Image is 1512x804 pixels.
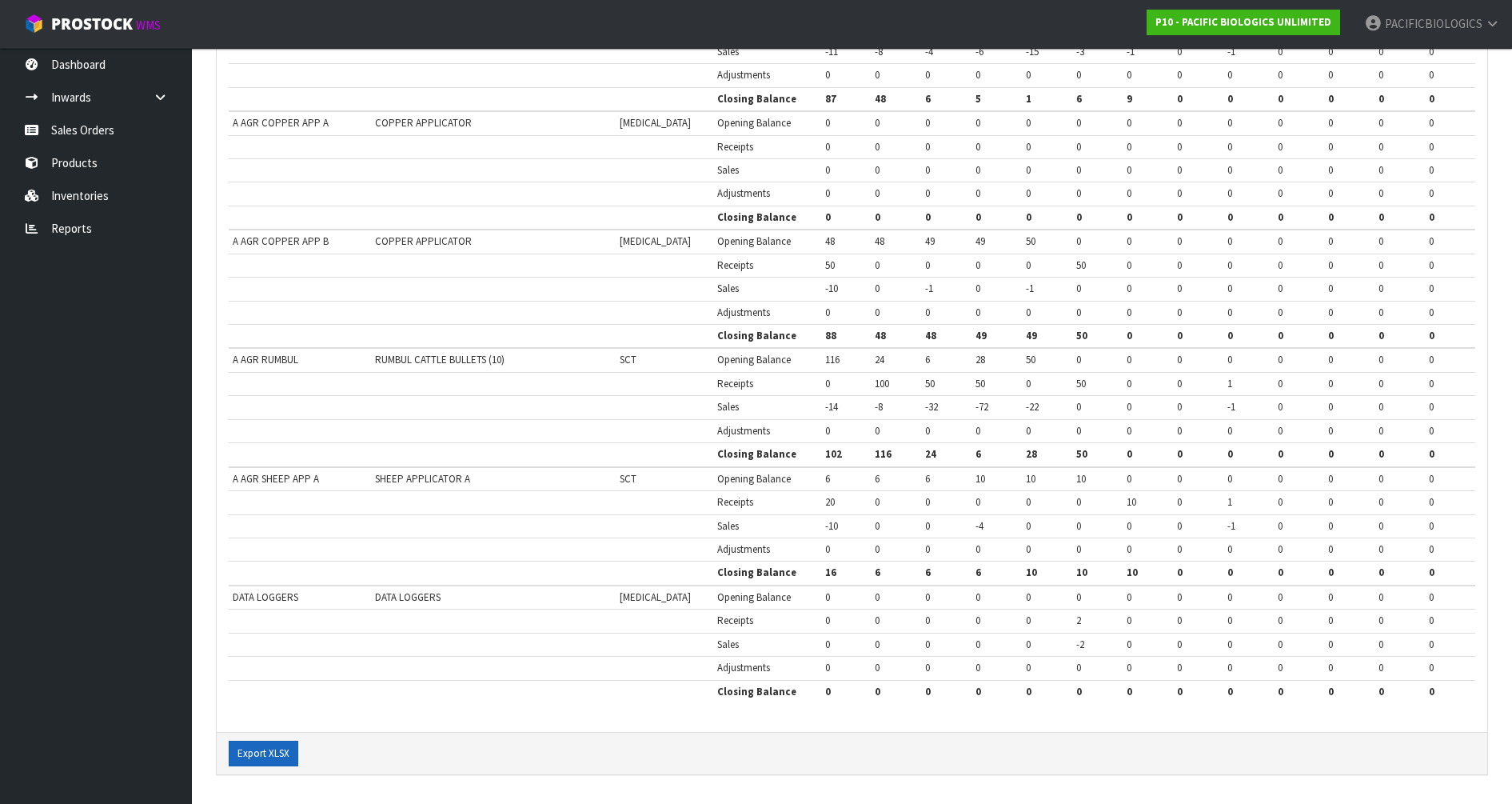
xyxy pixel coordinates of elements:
[1328,377,1333,390] span: 0
[1429,306,1434,319] span: 0
[1227,329,1233,342] span: 0
[1278,400,1283,414] span: 0
[1026,306,1031,319] span: 0
[1227,92,1233,106] span: 0
[975,377,985,390] span: 50
[1278,163,1283,177] span: 0
[1127,472,1131,486] span: 0
[875,92,886,106] span: 48
[1278,353,1283,366] span: 0
[1026,210,1031,224] span: 0
[1378,377,1383,390] span: 0
[713,396,821,419] td: Sales
[1328,116,1333,130] span: 0
[1076,45,1084,58] span: -3
[1177,186,1182,200] span: 0
[925,210,931,224] span: 0
[975,495,980,509] span: 0
[975,234,985,248] span: 49
[1328,186,1333,200] span: 0
[1127,258,1131,272] span: 0
[1429,447,1434,461] span: 0
[1378,329,1384,342] span: 0
[1227,163,1232,177] span: 0
[1328,329,1334,342] span: 0
[1026,45,1039,58] span: -15
[1278,306,1283,319] span: 0
[1076,353,1081,366] span: 0
[1328,424,1333,438] span: 0
[1278,116,1283,130] span: 0
[1328,45,1333,58] span: 0
[616,111,713,135] td: [MEDICAL_DATA]
[1026,400,1039,414] span: -22
[925,424,930,438] span: 0
[371,348,582,372] td: RUMBUL CATTLE BULLETS (10)
[1076,210,1082,224] span: 0
[1278,472,1283,486] span: 0
[875,116,880,130] span: 0
[1177,210,1183,224] span: 0
[975,186,980,200] span: 0
[1429,68,1434,82] span: 0
[1328,210,1334,224] span: 0
[1026,353,1035,366] span: 50
[1278,282,1283,295] span: 0
[1328,234,1333,248] span: 0
[371,467,582,491] td: SHEEP APPLICATOR A
[875,258,880,272] span: 0
[875,210,880,224] span: 0
[1378,353,1383,366] span: 0
[1076,377,1086,390] span: 50
[825,258,835,272] span: 50
[1076,306,1081,319] span: 0
[1429,472,1434,486] span: 0
[1429,495,1434,509] span: 0
[713,64,821,87] td: Adjustments
[1127,92,1132,106] span: 9
[1378,495,1383,509] span: 0
[825,519,838,533] span: -10
[825,353,840,366] span: 116
[1177,258,1182,272] span: 0
[1227,234,1232,248] span: 0
[713,372,821,395] td: Receipts
[229,111,371,135] td: A AGR COPPER APP A
[713,514,821,538] td: Sales
[713,443,821,467] th: Closing Balance
[825,234,835,248] span: 48
[975,472,985,486] span: 10
[1076,329,1087,342] span: 50
[1127,495,1136,509] span: 10
[136,18,161,33] small: WMS
[1127,68,1131,82] span: 0
[1429,186,1434,200] span: 0
[1227,377,1232,390] span: 1
[1278,92,1283,106] span: 0
[1429,92,1434,106] span: 0
[825,68,830,82] span: 0
[1429,353,1434,366] span: 0
[1328,282,1333,295] span: 0
[1127,424,1131,438] span: 0
[875,424,880,438] span: 0
[1177,329,1183,342] span: 0
[1127,400,1131,414] span: 0
[975,210,981,224] span: 0
[825,447,842,461] span: 102
[51,14,133,34] span: ProStock
[975,306,980,319] span: 0
[1026,377,1031,390] span: 0
[1076,447,1087,461] span: 50
[825,186,830,200] span: 0
[1227,68,1232,82] span: 0
[1076,234,1081,248] span: 0
[875,377,889,390] span: 100
[713,491,821,514] td: Receipts
[1227,400,1235,414] span: -1
[925,186,930,200] span: 0
[1378,92,1384,106] span: 0
[713,206,821,230] th: Closing Balance
[1026,140,1031,154] span: 0
[875,495,880,509] span: 0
